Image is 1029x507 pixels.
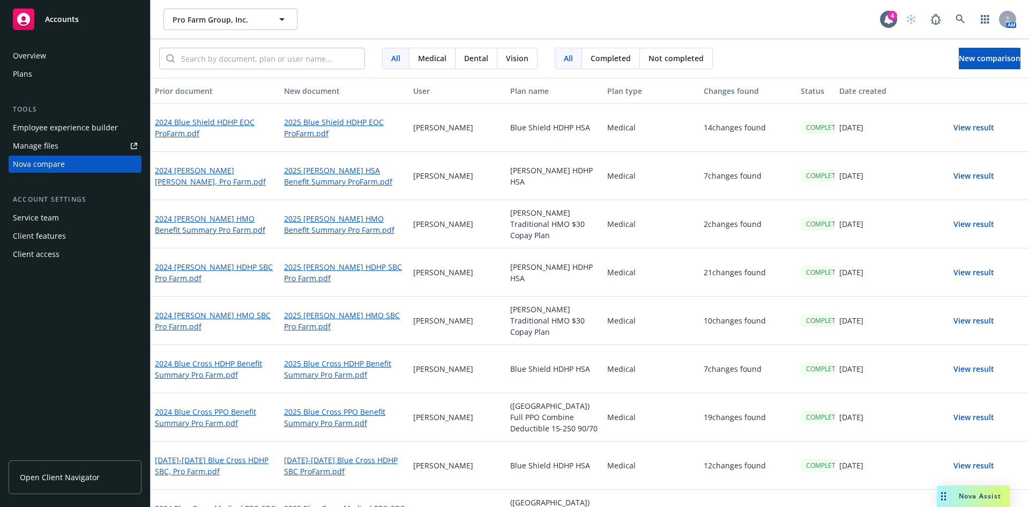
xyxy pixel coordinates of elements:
p: 7 changes found [704,363,762,374]
p: [DATE] [839,267,863,278]
a: Switch app [974,9,996,30]
span: Dental [464,53,488,64]
button: New comparison [959,48,1020,69]
span: All [391,53,400,64]
div: [PERSON_NAME] Traditional HMO $30 Copay Plan [506,200,603,248]
div: Blue Shield HDHP HSA [506,345,603,393]
input: Search by document, plan or user name... [175,48,364,69]
div: Prior document [155,85,275,97]
a: Client access [9,246,141,263]
div: COMPLETED [801,410,849,424]
p: 21 changes found [704,267,766,278]
p: [PERSON_NAME] [413,267,473,278]
a: Nova compare [9,156,141,173]
div: [PERSON_NAME] Traditional HMO $30 Copay Plan [506,297,603,345]
button: View result [936,358,1011,380]
a: Manage files [9,137,141,155]
a: Plans [9,65,141,83]
p: 12 changes found [704,460,766,471]
a: Report a Bug [925,9,946,30]
div: COMPLETED [801,459,849,472]
div: Medical [603,104,700,152]
div: Medical [603,297,700,345]
a: Start snowing [900,9,922,30]
a: Client features [9,227,141,245]
div: User [413,85,502,97]
button: Pro Farm Group, Inc. [163,9,297,30]
a: 2025 Blue Shield HDHP EOC ProFarm.pdf [284,116,405,139]
div: COMPLETED [801,169,849,182]
svg: Search [166,54,175,63]
a: [DATE]-[DATE] Blue Cross HDHP SBC ProFarm.pdf [284,454,405,477]
button: Plan type [603,78,700,104]
div: Medical [603,152,700,200]
span: Open Client Navigator [20,472,100,483]
button: Nova Assist [937,486,1010,507]
span: Medical [418,53,446,64]
button: New document [280,78,409,104]
a: 2024 Blue Cross PPO Benefit Summary Pro Farm.pdf [155,406,275,429]
a: 2025 Blue Cross PPO Benefit Summary Pro Farm.pdf [284,406,405,429]
div: Medical [603,442,700,490]
a: 2024 Blue Cross HDHP Benefit Summary Pro Farm.pdf [155,358,275,380]
div: Client access [13,246,59,263]
button: View result [936,310,1011,332]
div: Nova compare [13,156,65,173]
a: Search [950,9,971,30]
a: 2025 [PERSON_NAME] HDHP SBC Pro Farm.pdf [284,261,405,284]
span: New comparison [959,53,1020,63]
p: 10 changes found [704,315,766,326]
button: Date created [835,78,932,104]
a: 2024 [PERSON_NAME] HMO Benefit Summary Pro Farm.pdf [155,213,275,236]
div: Medical [603,393,700,442]
div: Plans [13,65,32,83]
div: COMPLETED [801,362,849,376]
span: Accounts [45,15,79,24]
div: Plan name [510,85,599,97]
button: Status [796,78,835,104]
div: Tools [9,104,141,115]
a: Accounts [9,4,141,34]
p: [PERSON_NAME] [413,122,473,133]
div: Blue Shield HDHP HSA [506,104,603,152]
p: [PERSON_NAME] [413,218,473,230]
div: COMPLETED [801,217,849,231]
a: 2025 [PERSON_NAME] HMO SBC Pro Farm.pdf [284,310,405,332]
div: Service team [13,209,59,226]
div: Status [801,85,831,97]
a: Overview [9,47,141,64]
span: Pro Farm Group, Inc. [173,14,265,25]
p: [DATE] [839,363,863,374]
div: ([GEOGRAPHIC_DATA]) Full PPO Combine Deductible 15-250 90/70 [506,393,603,442]
div: [PERSON_NAME] HDHP HSA [506,248,603,297]
div: Changes found [704,85,792,97]
a: 2025 [PERSON_NAME] HSA Benefit Summary ProFarm.pdf [284,165,405,187]
p: 2 changes found [704,218,762,230]
div: Medical [603,248,700,297]
p: 14 changes found [704,122,766,133]
button: View result [936,262,1011,283]
a: 2024 [PERSON_NAME] [PERSON_NAME], Pro Farm.pdf [155,165,275,187]
div: COMPLETED [801,314,849,327]
button: Plan name [506,78,603,104]
button: View result [936,165,1011,187]
div: [PERSON_NAME] HDHP HSA [506,152,603,200]
button: User [409,78,506,104]
span: All [564,53,573,64]
p: 7 changes found [704,170,762,181]
div: Medical [603,200,700,248]
div: Blue Shield HDHP HSA [506,442,603,490]
button: View result [936,407,1011,428]
p: [DATE] [839,170,863,181]
div: Overview [13,47,46,64]
a: 2024 Blue Shield HDHP EOC ProFarm.pdf [155,116,275,139]
button: Prior document [151,78,280,104]
a: 2024 [PERSON_NAME] HMO SBC Pro Farm.pdf [155,310,275,332]
button: View result [936,455,1011,476]
button: View result [936,117,1011,138]
a: 2025 Blue Cross HDHP Benefit Summary Pro Farm.pdf [284,358,405,380]
button: View result [936,214,1011,235]
button: Changes found [699,78,796,104]
p: [PERSON_NAME] [413,363,473,374]
div: New document [284,85,405,97]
